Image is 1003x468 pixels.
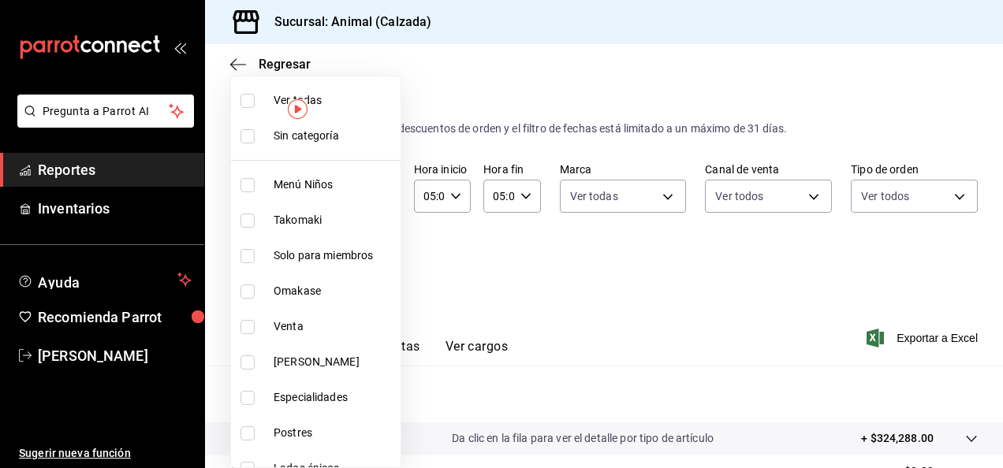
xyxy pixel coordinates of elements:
[274,128,394,144] span: Sin categoría
[274,283,394,299] span: Omakase
[274,354,394,370] span: [PERSON_NAME]
[274,176,394,193] span: Menú Niños
[274,425,394,441] span: Postres
[274,247,394,264] span: Solo para miembros
[274,389,394,406] span: Especialidades
[274,318,394,335] span: Venta
[274,92,394,109] span: Ver todas
[274,212,394,228] span: Takomaki
[288,99,308,119] img: Marcador de información sobre herramientas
